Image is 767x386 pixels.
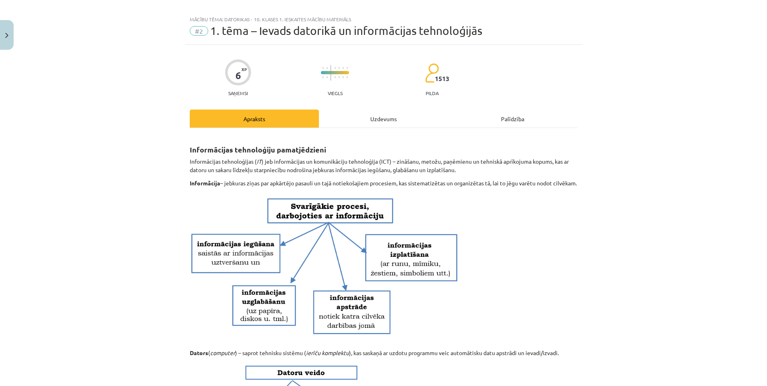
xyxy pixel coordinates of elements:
[190,16,577,22] div: Mācību tēma: Datorikas - 10. klases 1. ieskaites mācību materiāls
[210,349,235,356] em: computer
[328,90,343,96] p: Viegls
[426,90,438,96] p: pilda
[241,67,247,71] span: XP
[257,158,262,165] em: IT
[448,110,577,128] div: Palīdzība
[190,179,577,187] p: – jebkuras ziņas par apkārtējo pasauli un tajā notiekošajiem procesiem, kas sistematizētas un org...
[319,110,448,128] div: Uzdevums
[190,179,220,187] strong: Informācija
[435,75,449,82] span: 1513
[425,63,439,83] img: students-c634bb4e5e11cddfef0936a35e636f08e4e9abd3cc4e673bd6f9a4125e45ecb1.svg
[190,110,319,128] div: Apraksts
[190,145,326,154] strong: Informācijas tehnoloģiju pamatjēdzieni
[190,157,577,174] p: Informācijas tehnoloģijas ( ) jeb informācijas un komunikāciju tehnoloģija (ICT) – zināšanu, meto...
[225,90,251,96] p: Saņemsi
[306,349,349,356] em: ierīču komplektu
[190,349,577,357] p: ( ) – saprot tehnisku sistēmu ( ), kas saskaņā ar uzdotu programmu veic automātisku datu apstrādi...
[210,24,482,37] span: 1. tēma – Ievads datorikā un informācijas tehnoloģijās
[5,33,8,38] img: icon-close-lesson-0947bae3869378f0d4975bcd49f059093ad1ed9edebbc8119c70593378902aed.svg
[235,70,241,81] div: 6
[190,349,208,356] strong: Dators
[190,26,208,36] span: #2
